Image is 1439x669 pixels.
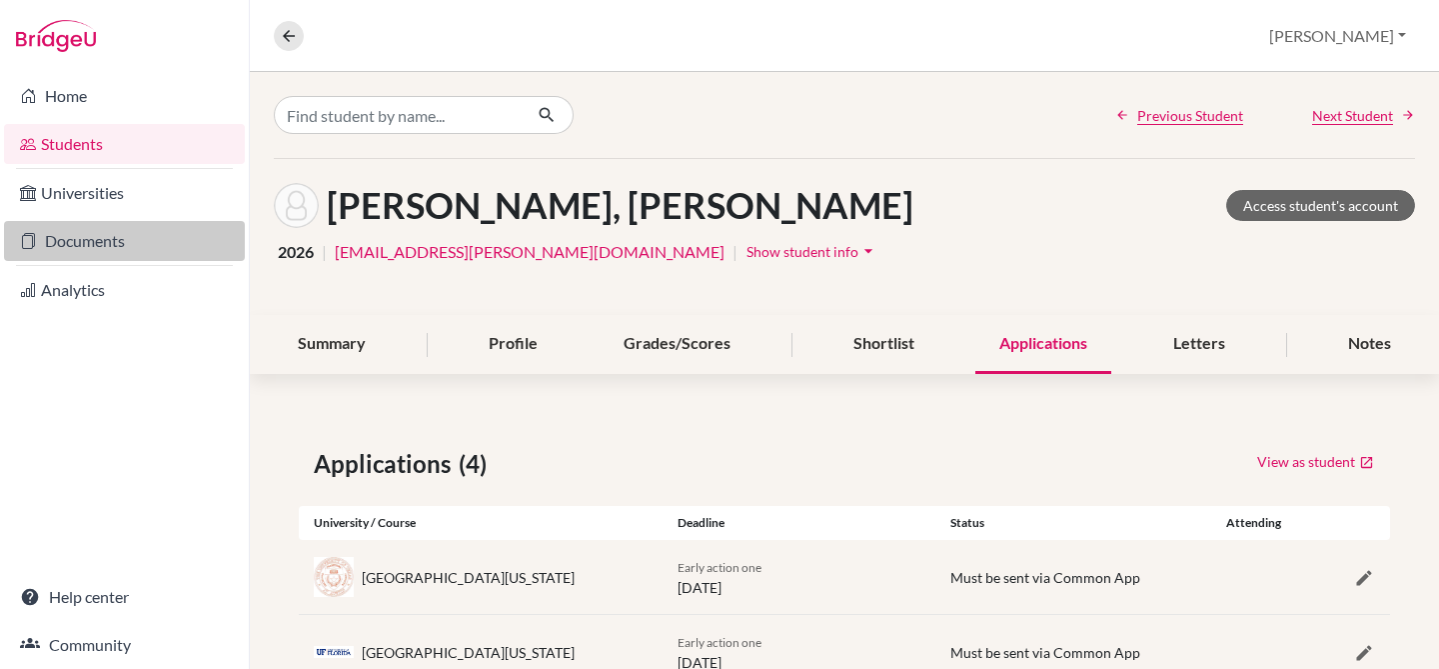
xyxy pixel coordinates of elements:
[600,315,754,374] div: Grades/Scores
[299,514,663,532] div: University / Course
[4,270,245,310] a: Analytics
[746,243,858,260] span: Show student info
[1115,105,1243,126] a: Previous Student
[1137,105,1243,126] span: Previous Student
[732,240,737,264] span: |
[314,446,459,482] span: Applications
[950,644,1140,661] span: Must be sent via Common App
[663,556,935,598] div: [DATE]
[1324,315,1415,374] div: Notes
[1208,514,1299,532] div: Attending
[678,635,761,650] span: Early action one
[950,569,1140,586] span: Must be sent via Common App
[4,577,245,617] a: Help center
[829,315,938,374] div: Shortlist
[274,315,390,374] div: Summary
[678,560,761,575] span: Early action one
[274,183,319,228] img: Jackson Naizer's avatar
[274,96,522,134] input: Find student by name...
[1149,315,1249,374] div: Letters
[1260,17,1415,55] button: [PERSON_NAME]
[459,446,495,482] span: (4)
[314,646,354,658] img: us_ufl_btahkxer.jpeg
[663,514,935,532] div: Deadline
[16,20,96,52] img: Bridge-U
[858,241,878,261] i: arrow_drop_down
[4,173,245,213] a: Universities
[745,236,879,267] button: Show student infoarrow_drop_down
[322,240,327,264] span: |
[314,557,354,597] img: us_ute_22qk9dqw.jpeg
[4,625,245,665] a: Community
[278,240,314,264] span: 2026
[1256,446,1375,477] a: View as student
[1226,190,1415,221] a: Access student's account
[362,642,575,663] div: [GEOGRAPHIC_DATA][US_STATE]
[362,567,575,588] div: [GEOGRAPHIC_DATA][US_STATE]
[4,221,245,261] a: Documents
[1312,105,1415,126] a: Next Student
[935,514,1208,532] div: Status
[465,315,562,374] div: Profile
[4,76,245,116] a: Home
[4,124,245,164] a: Students
[327,184,913,227] h1: [PERSON_NAME], [PERSON_NAME]
[975,315,1111,374] div: Applications
[1312,105,1393,126] span: Next Student
[335,240,724,264] a: [EMAIL_ADDRESS][PERSON_NAME][DOMAIN_NAME]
